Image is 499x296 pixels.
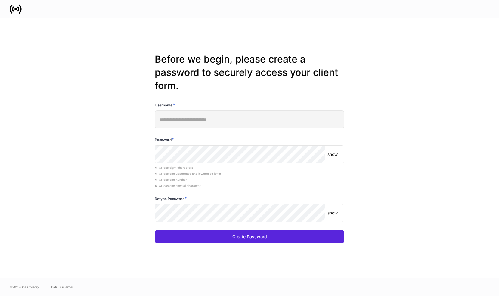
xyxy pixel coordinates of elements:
div: Create Password [232,235,267,239]
p: show [327,151,338,157]
span: At least one number [155,178,187,181]
button: Create Password [155,230,344,243]
span: At least one uppercase and lowercase letter [155,172,221,175]
a: Data Disclaimer [51,285,73,289]
h6: Password [155,137,174,143]
span: © 2025 OneAdvisory [10,285,39,289]
span: At least eight characters [155,166,193,169]
h6: Retype Password [155,196,187,202]
p: show [327,210,338,216]
span: At least one special character [155,184,201,187]
h6: Username [155,102,175,108]
h2: Before we begin, please create a password to securely access your client form. [155,53,344,92]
